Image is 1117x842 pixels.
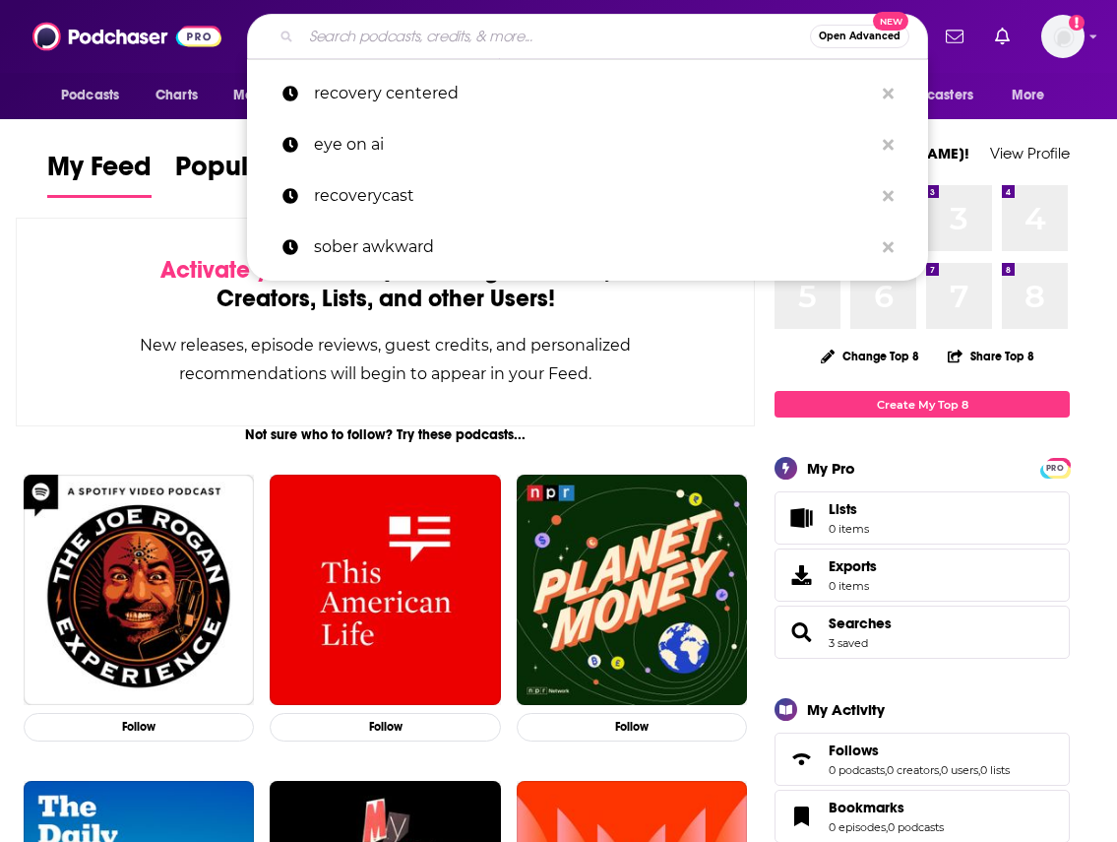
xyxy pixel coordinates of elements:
[807,459,855,478] div: My Pro
[887,763,939,777] a: 0 creators
[32,18,221,55] img: Podchaser - Follow, Share and Rate Podcasts
[775,491,1070,545] a: Lists
[941,763,978,777] a: 0 users
[270,475,500,705] img: This American Life
[886,820,888,834] span: ,
[809,344,931,368] button: Change Top 8
[1041,15,1085,58] span: Logged in as AnthonyLam
[829,615,892,632] a: Searches
[829,557,877,575] span: Exports
[775,733,1070,786] span: Follows
[247,119,928,170] a: eye on ai
[810,25,909,48] button: Open AdvancedNew
[314,119,873,170] p: eye on ai
[819,32,900,41] span: Open Advanced
[807,700,885,719] div: My Activity
[829,799,904,816] span: Bookmarks
[938,20,971,53] a: Show notifications dropdown
[829,742,879,759] span: Follows
[175,150,342,195] span: Popular Feed
[885,763,887,777] span: ,
[24,475,254,705] img: The Joe Rogan Experience
[947,337,1035,375] button: Share Top 8
[829,579,877,593] span: 0 items
[775,391,1070,418] a: Create My Top 8
[314,222,873,273] p: sober awkward
[1069,15,1085,31] svg: Add a profile image
[247,170,928,222] a: recoverycast
[781,803,821,830] a: Bookmarks
[987,20,1018,53] a: Show notifications dropdown
[990,144,1070,162] a: View Profile
[873,12,908,31] span: New
[998,77,1070,114] button: open menu
[829,500,869,518] span: Lists
[978,763,980,777] span: ,
[219,77,329,114] button: open menu
[781,561,821,589] span: Exports
[115,331,655,388] div: New releases, episode reviews, guest credits, and personalized recommendations will begin to appe...
[781,618,821,646] a: Searches
[829,636,868,650] a: 3 saved
[115,256,655,313] div: by following Podcasts, Creators, Lists, and other Users!
[829,500,857,518] span: Lists
[1041,15,1085,58] img: User Profile
[61,82,119,109] span: Podcasts
[829,820,886,834] a: 0 episodes
[247,222,928,273] a: sober awkward
[781,504,821,532] span: Lists
[1043,461,1067,476] span: PRO
[143,77,210,114] a: Charts
[829,742,1010,759] a: Follows
[1043,460,1067,475] a: PRO
[980,763,1010,777] a: 0 lists
[866,77,1002,114] button: open menu
[270,713,500,742] button: Follow
[829,522,869,536] span: 0 items
[314,170,873,222] p: recoverycast
[517,475,747,705] img: Planet Money
[247,14,928,59] div: Search podcasts, credits, & more...
[47,77,145,114] button: open menu
[24,713,254,742] button: Follow
[829,763,885,777] a: 0 podcasts
[247,68,928,119] a: recovery centered
[155,82,198,109] span: Charts
[16,426,755,443] div: Not sure who to follow? Try these podcasts...
[301,21,810,52] input: Search podcasts, credits, & more...
[939,763,941,777] span: ,
[829,799,944,816] a: Bookmarks
[1012,82,1045,109] span: More
[47,150,152,195] span: My Feed
[888,820,944,834] a: 0 podcasts
[1041,15,1085,58] button: Show profile menu
[233,82,303,109] span: Monitoring
[314,68,873,119] p: recovery centered
[781,745,821,773] a: Follows
[47,150,152,198] a: My Feed
[175,150,342,198] a: Popular Feed
[775,606,1070,659] span: Searches
[517,713,747,742] button: Follow
[775,549,1070,602] a: Exports
[160,255,362,285] span: Activate your Feed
